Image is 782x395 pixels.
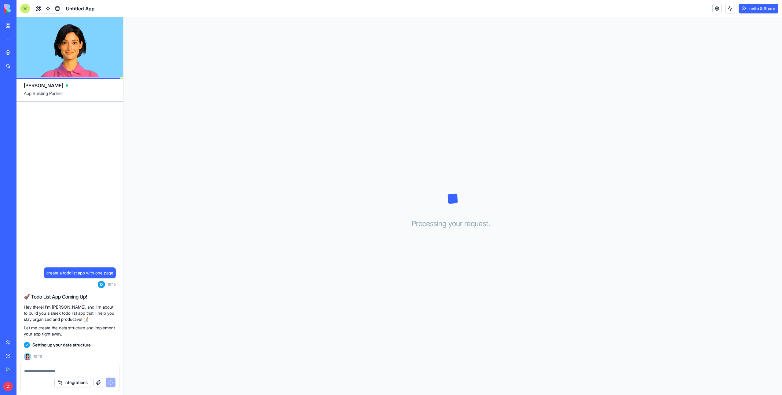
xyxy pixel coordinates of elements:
span: App Building Partner [24,90,116,101]
span: create a todolist app with one page [46,270,113,276]
span: 19:15 [108,282,116,287]
span: Setting up your data structure [32,342,91,348]
span: Untitled App [66,5,95,12]
p: Let me create the data structure and implement your app right away. [24,325,116,337]
span: D [3,382,13,391]
button: Invite & Share [739,4,778,13]
span: . [488,219,490,229]
span: [PERSON_NAME] [24,82,63,89]
h2: 🚀 Todo List App Coming Up! [24,293,116,300]
img: Ella_00000_wcx2te.png [24,353,31,360]
button: Integrations [54,378,91,387]
p: Hey there! I'm [PERSON_NAME], and I'm about to build you a sleek todo list app that'll help you s... [24,304,116,322]
span: D [98,281,105,288]
h3: Processing your request [412,219,494,229]
img: logo [4,4,42,13]
span: 19:16 [34,354,42,359]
